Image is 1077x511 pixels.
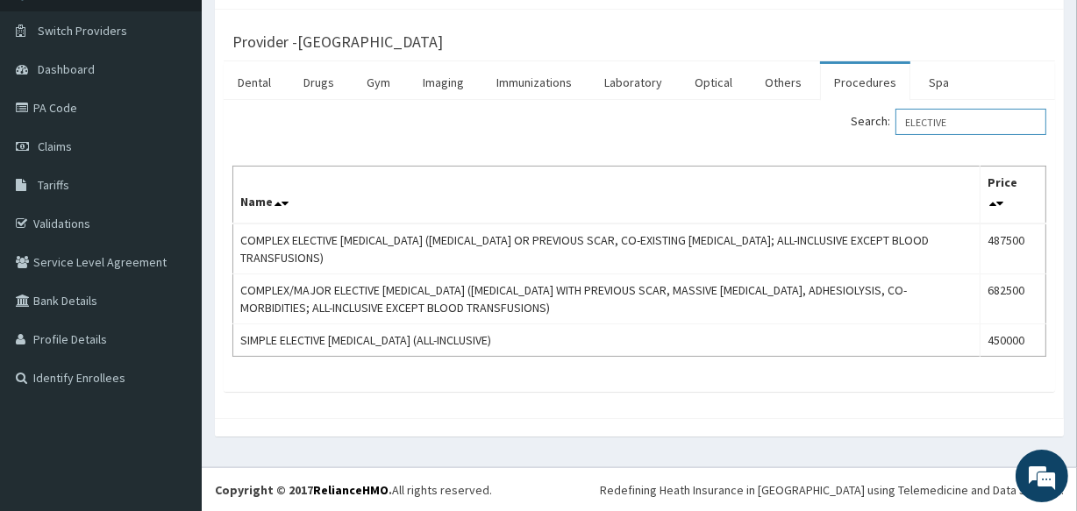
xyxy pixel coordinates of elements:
a: Imaging [409,64,478,101]
a: Drugs [289,64,348,101]
td: 487500 [981,224,1046,274]
a: Immunizations [482,64,586,101]
a: Dental [224,64,285,101]
img: d_794563401_company_1708531726252_794563401 [32,88,71,131]
span: Tariffs [38,177,69,193]
div: Minimize live chat window [288,9,330,51]
span: Dashboard [38,61,95,77]
span: Switch Providers [38,23,127,39]
th: Price [981,167,1046,224]
span: Claims [38,138,72,154]
div: Redefining Heath Insurance in [GEOGRAPHIC_DATA] using Telemedicine and Data Science! [600,481,1064,499]
a: Others [751,64,816,101]
a: Spa [915,64,963,101]
td: 450000 [981,324,1046,357]
td: COMPLEX ELECTIVE [MEDICAL_DATA] ([MEDICAL_DATA] OR PREVIOUS SCAR, CO-EXISTING [MEDICAL_DATA]; ALL... [233,224,981,274]
td: COMPLEX/MAJOR ELECTIVE [MEDICAL_DATA] ([MEDICAL_DATA] WITH PREVIOUS SCAR, MASSIVE [MEDICAL_DATA],... [233,274,981,324]
a: Procedures [820,64,910,101]
textarea: Type your message and hit 'Enter' [9,332,334,394]
td: 682500 [981,274,1046,324]
div: Chat with us now [91,98,295,121]
a: Optical [681,64,746,101]
th: Name [233,167,981,224]
td: SIMPLE ELECTIVE [MEDICAL_DATA] (ALL-INCLUSIVE) [233,324,981,357]
h3: Provider - [GEOGRAPHIC_DATA] [232,34,443,50]
a: RelianceHMO [313,482,389,498]
a: Laboratory [590,64,676,101]
label: Search: [851,109,1046,135]
span: We're online! [102,147,242,324]
input: Search: [895,109,1046,135]
a: Gym [353,64,404,101]
strong: Copyright © 2017 . [215,482,392,498]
